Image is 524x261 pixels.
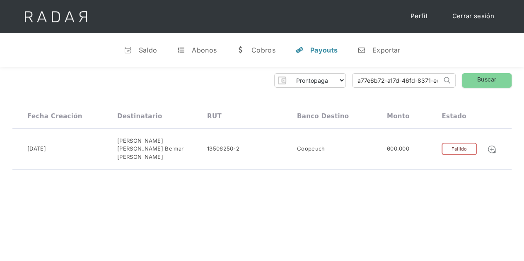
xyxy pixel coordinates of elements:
[372,46,400,54] div: Exportar
[295,46,304,54] div: y
[27,113,82,120] div: Fecha creación
[27,145,46,153] div: [DATE]
[442,113,466,120] div: Estado
[402,8,436,24] a: Perfil
[387,113,410,120] div: Monto
[357,46,366,54] div: n
[117,113,162,120] div: Destinatario
[124,46,132,54] div: v
[353,74,442,87] input: Busca por ID
[297,113,349,120] div: Banco destino
[192,46,217,54] div: Abonos
[462,73,512,88] a: Buscar
[387,145,409,153] div: 600.000
[444,8,502,24] a: Cerrar sesión
[237,46,245,54] div: w
[139,46,157,54] div: Saldo
[310,46,338,54] div: Payouts
[251,46,275,54] div: Cobros
[297,145,325,153] div: Coopeuch
[487,145,496,154] img: Detalle
[207,145,239,153] div: 13506250-2
[117,137,207,161] div: [PERSON_NAME] [PERSON_NAME] Belmar [PERSON_NAME]
[442,143,476,156] div: Fallido
[207,113,222,120] div: RUT
[177,46,185,54] div: t
[274,73,346,88] form: Form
